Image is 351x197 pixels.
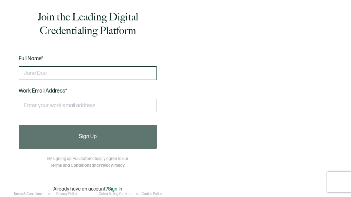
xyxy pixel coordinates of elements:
[99,192,132,196] a: Online Selling Contract
[79,134,97,139] span: Sign Up
[19,55,43,62] span: Full Name*
[56,192,77,196] a: Privacy Policy
[53,186,122,192] p: Already have an account?
[47,155,128,169] p: By signing up, you automatically agree to our and .
[19,125,157,149] button: Sign Up
[19,10,157,37] h1: Join the Leading Digital Credentialing Platform
[14,192,42,196] a: Terms & Conditions
[51,163,92,168] a: Terms and Conditions
[108,186,122,192] span: Sign In
[19,88,67,94] span: Work Email Address*
[19,66,157,80] input: Jane Doe
[142,192,162,196] a: Cookie Policy
[99,163,125,168] a: Privacy Policy
[19,99,157,112] input: Enter your work email address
